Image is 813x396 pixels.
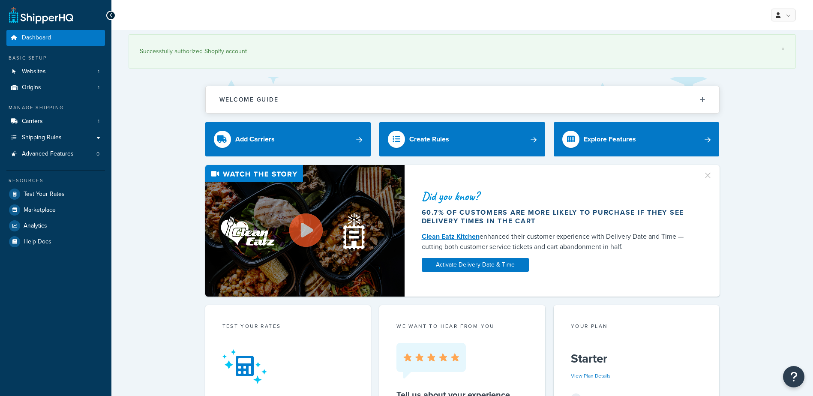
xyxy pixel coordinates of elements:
h5: Starter [571,352,702,366]
span: Advanced Features [22,150,74,158]
span: Help Docs [24,238,51,246]
div: Resources [6,177,105,184]
span: Websites [22,68,46,75]
div: Your Plan [571,322,702,332]
li: Origins [6,80,105,96]
div: Explore Features [584,133,636,145]
h2: Welcome Guide [219,96,279,103]
span: 0 [96,150,99,158]
a: Test Your Rates [6,186,105,202]
span: Analytics [24,222,47,230]
div: Manage Shipping [6,104,105,111]
a: Clean Eatz Kitchen [422,231,480,241]
div: Did you know? [422,190,693,202]
button: Open Resource Center [783,366,804,387]
li: Advanced Features [6,146,105,162]
div: Create Rules [409,133,449,145]
div: enhanced their customer experience with Delivery Date and Time — cutting both customer service ti... [422,231,693,252]
span: 1 [98,118,99,125]
img: Video thumbnail [205,165,405,297]
span: 1 [98,68,99,75]
a: Origins1 [6,80,105,96]
div: Successfully authorized Shopify account [140,45,785,57]
a: Advanced Features0 [6,146,105,162]
span: Origins [22,84,41,91]
a: Add Carriers [205,122,371,156]
span: 1 [98,84,99,91]
span: Shipping Rules [22,134,62,141]
a: Help Docs [6,234,105,249]
span: Dashboard [22,34,51,42]
span: Marketplace [24,207,56,214]
div: Add Carriers [235,133,275,145]
span: Carriers [22,118,43,125]
div: Test your rates [222,322,354,332]
a: × [781,45,785,52]
a: Websites1 [6,64,105,80]
a: Activate Delivery Date & Time [422,258,529,272]
div: 60.7% of customers are more likely to purchase if they see delivery times in the cart [422,208,693,225]
li: Carriers [6,114,105,129]
button: Welcome Guide [206,86,719,113]
a: Create Rules [379,122,545,156]
a: Analytics [6,218,105,234]
a: Dashboard [6,30,105,46]
li: Websites [6,64,105,80]
a: View Plan Details [571,372,611,380]
a: Marketplace [6,202,105,218]
p: we want to hear from you [396,322,528,330]
a: Carriers1 [6,114,105,129]
a: Explore Features [554,122,720,156]
div: Basic Setup [6,54,105,62]
a: Shipping Rules [6,130,105,146]
span: Test Your Rates [24,191,65,198]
